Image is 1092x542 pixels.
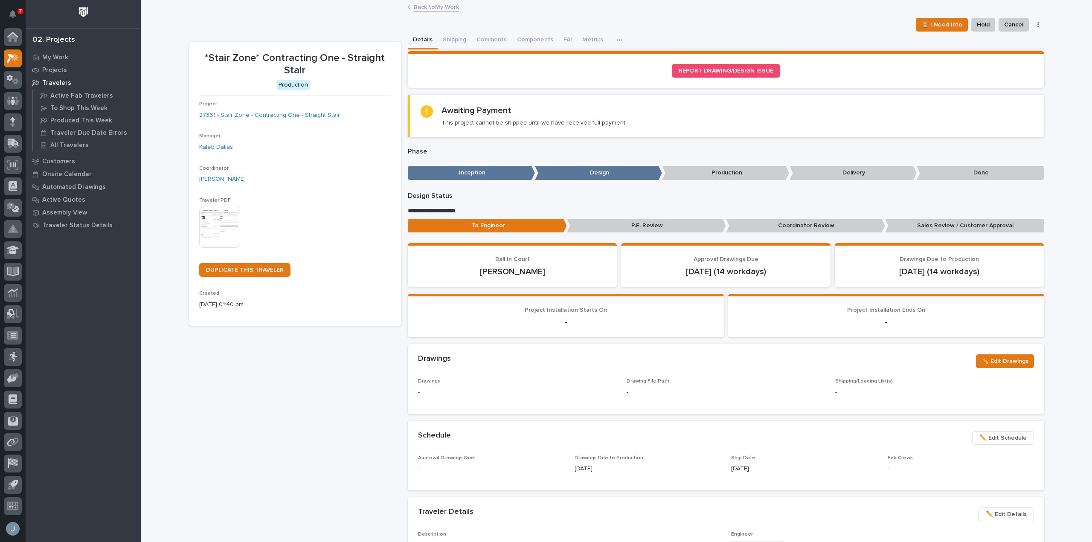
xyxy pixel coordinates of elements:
p: Design Status [408,192,1044,200]
p: [DATE] 01:40 pm [199,300,391,309]
p: - [627,388,628,397]
a: DUPLICATE THIS TRAVELER [199,263,290,277]
span: Drawings [418,379,440,384]
p: To Shop This Week [50,104,107,112]
a: REPORT DRAWING/DESIGN ISSUE [672,64,780,78]
span: Ball In Court [495,256,530,262]
button: Components [512,32,558,49]
p: This project cannot be shipped until we have received full payment. [441,119,627,127]
a: Traveler Due Date Errors [33,127,141,139]
button: Hold [971,18,995,32]
button: ✏️ Edit Drawings [976,354,1034,368]
h2: Schedule [418,431,451,441]
p: - [418,464,564,473]
span: Drawings Due to Production [575,455,643,461]
p: To Engineer [408,219,567,233]
a: Back toMy Work [414,2,459,12]
a: Onsite Calendar [26,168,141,180]
button: Details [408,32,438,49]
a: Traveler Status Details [26,219,141,232]
p: Onsite Calendar [42,171,92,178]
a: 27361 - Stair Zone - Contracting One - Straight Stair [199,111,340,120]
button: Shipping [438,32,471,49]
span: Created [199,291,219,296]
button: Notifications [4,5,22,23]
button: Comments [471,32,512,49]
p: [DATE] (14 workdays) [845,267,1034,277]
a: Assembly View [26,206,141,219]
a: Travelers [26,76,141,89]
a: Projects [26,64,141,76]
p: - [418,317,714,327]
p: *Stair Zone* Contracting One - Straight Stair [199,52,391,77]
button: ✏️ Edit Schedule [972,431,1034,445]
p: Produced This Week [50,117,112,125]
div: Notifications7 [11,10,22,24]
p: Design [535,166,662,180]
p: Phase [408,148,1044,156]
span: Drawing File Path [627,379,669,384]
span: Project Installation Ends On [847,307,925,313]
span: Drawings Due to Production [900,256,979,262]
span: REPORT DRAWING/DESIGN ISSUE [679,68,773,74]
a: To Shop This Week [33,102,141,114]
p: Production [662,166,789,180]
span: ✏️ Edit Details [986,509,1027,519]
button: Cancel [999,18,1029,32]
p: Assembly View [42,209,87,217]
span: Fab Crews [888,455,913,461]
a: All Travelers [33,139,141,151]
span: ✏️ Edit Schedule [979,433,1027,443]
span: ⏳ I Need Info [921,20,962,30]
p: [DATE] (14 workdays) [631,267,820,277]
span: DUPLICATE THIS TRAVELER [206,267,284,273]
button: ⏳ I Need Info [916,18,968,32]
h2: Traveler Details [418,507,473,517]
p: Active Fab Travelers [50,92,113,100]
div: 02. Projects [32,35,75,45]
p: 7 [19,8,22,14]
h2: Drawings [418,354,451,364]
p: My Work [42,54,68,61]
p: - [835,388,1034,397]
button: FAI [558,32,577,49]
p: [PERSON_NAME] [418,267,607,277]
a: Produced This Week [33,114,141,126]
span: Project [199,101,217,107]
a: [PERSON_NAME] [199,175,246,184]
span: ✏️ Edit Drawings [982,356,1028,366]
a: Automated Drawings [26,180,141,193]
span: Manager [199,133,221,139]
p: Projects [42,67,67,74]
span: Approval Drawings Due [694,256,758,262]
span: Approval Drawings Due [418,455,474,461]
p: Customers [42,158,75,165]
a: My Work [26,51,141,64]
button: Metrics [577,32,608,49]
p: Active Quotes [42,196,85,204]
p: Done [917,166,1044,180]
p: [DATE] [731,464,877,473]
p: Automated Drawings [42,183,106,191]
p: Traveler Due Date Errors [50,129,127,137]
span: Traveler PDF [199,198,231,203]
p: - [738,317,1034,327]
span: Coordinator [199,166,229,171]
span: Cancel [1004,20,1023,30]
p: [DATE] [575,464,721,473]
p: Delivery [790,166,917,180]
span: Shipping/Loading List(s) [835,379,893,384]
button: users-avatar [4,520,22,538]
span: Project Installation Starts On [525,307,607,313]
a: Active Quotes [26,193,141,206]
p: Traveler Status Details [42,222,113,229]
a: Kaleb Dallas [199,143,233,152]
span: Ship Date [731,455,755,461]
span: Engineer [731,532,753,537]
p: P.E. Review [567,219,726,233]
h2: Awaiting Payment [441,105,511,116]
a: Customers [26,155,141,168]
img: Workspace Logo [76,4,91,20]
button: ✏️ Edit Details [979,507,1034,521]
p: Coordinator Review [726,219,885,233]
